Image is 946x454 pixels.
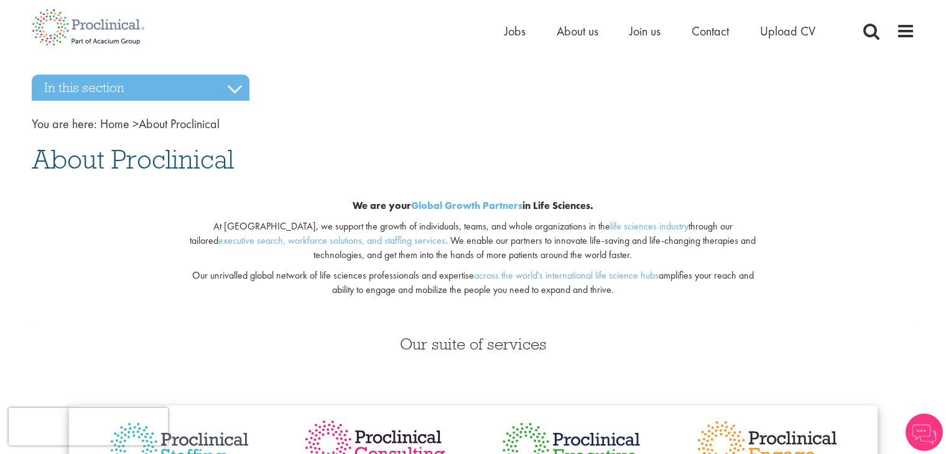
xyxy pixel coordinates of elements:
[218,234,445,247] a: executive search, workforce solutions, and staffing services
[100,116,220,132] span: About Proclinical
[504,23,526,39] a: Jobs
[182,269,764,297] p: Our unrivalled global network of life sciences professionals and expertise amplifies your reach a...
[132,116,139,132] span: >
[610,220,689,233] a: life sciences industry
[32,142,234,176] span: About Proclinical
[32,75,249,101] h3: In this section
[692,23,729,39] a: Contact
[182,220,764,262] p: At [GEOGRAPHIC_DATA], we support the growth of individuals, teams, and whole organizations in the...
[411,199,522,212] a: Global Growth Partners
[557,23,598,39] a: About us
[474,269,659,282] a: across the world's international life science hubs
[32,336,915,352] h3: Our suite of services
[760,23,815,39] a: Upload CV
[906,414,943,451] img: Chatbot
[9,408,168,445] iframe: reCAPTCHA
[100,116,129,132] a: breadcrumb link to Home
[32,116,97,132] span: You are here:
[353,199,593,212] b: We are your in Life Sciences.
[629,23,661,39] a: Join us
